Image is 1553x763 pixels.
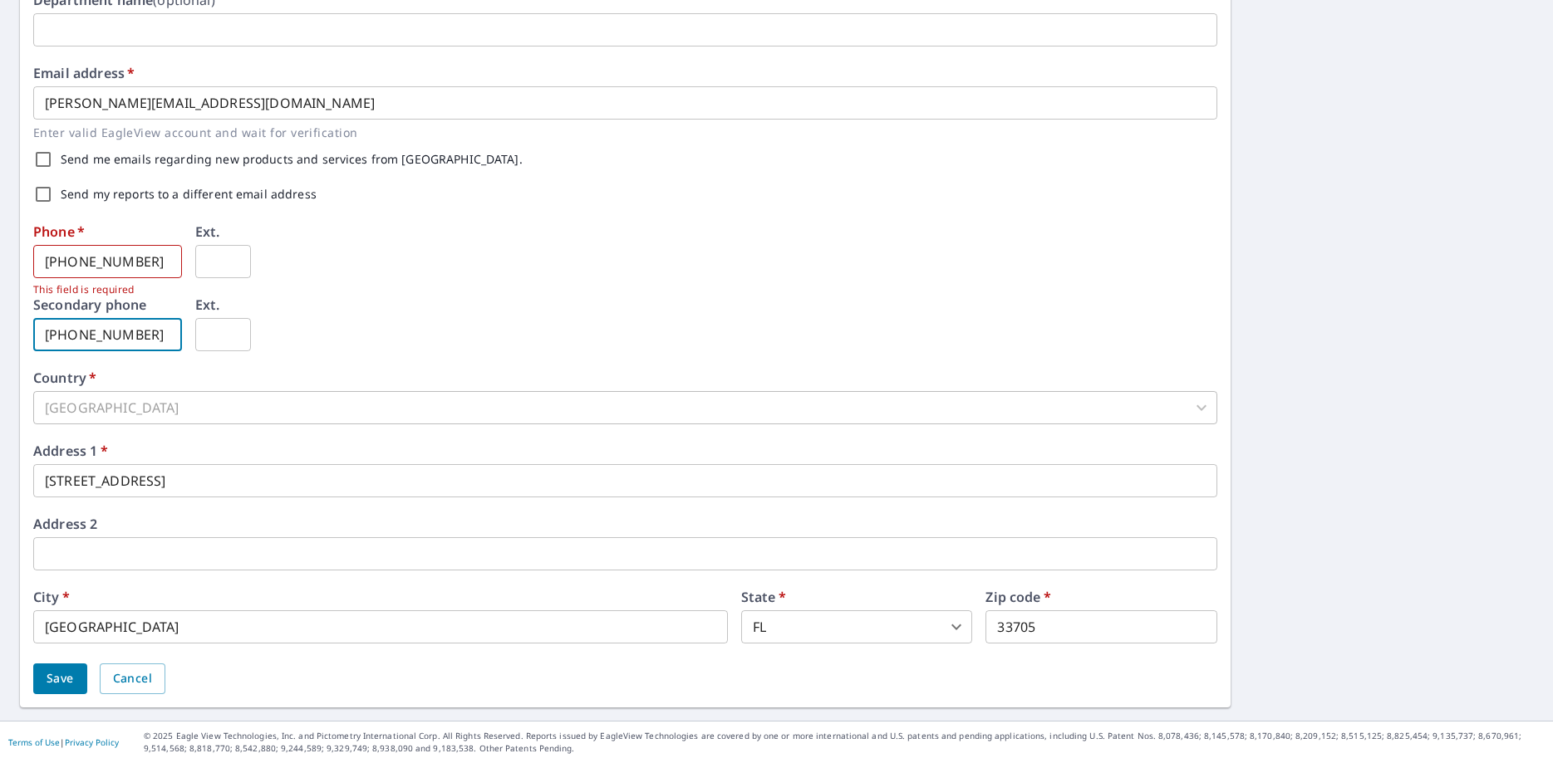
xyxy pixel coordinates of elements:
[195,298,220,311] label: Ext.
[33,281,170,298] p: This field is required
[8,737,119,747] p: |
[61,154,523,165] label: Send me emails regarding new products and services from [GEOGRAPHIC_DATA].
[47,668,74,689] span: Save
[100,663,165,694] button: Cancel
[33,225,85,238] label: Phone
[985,590,1051,604] label: Zip code
[33,123,1206,142] p: Enter valid EagleView account and wait for verification
[741,610,973,643] div: FL
[741,590,786,604] label: State
[33,663,87,694] button: Save
[8,736,60,748] a: Terms of Use
[65,736,119,748] a: Privacy Policy
[33,371,96,384] label: Country
[33,391,1217,424] div: [GEOGRAPHIC_DATA]
[33,298,146,311] label: Secondary phone
[33,66,135,80] label: Email address
[61,188,317,200] label: Send my reports to a different email address
[113,668,152,689] span: Cancel
[33,590,70,604] label: City
[195,225,220,238] label: Ext.
[33,517,97,531] label: Address 2
[144,730,1545,755] p: © 2025 Eagle View Technologies, Inc. and Pictometry International Corp. All Rights Reserved. Repo...
[33,444,108,457] label: Address 1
